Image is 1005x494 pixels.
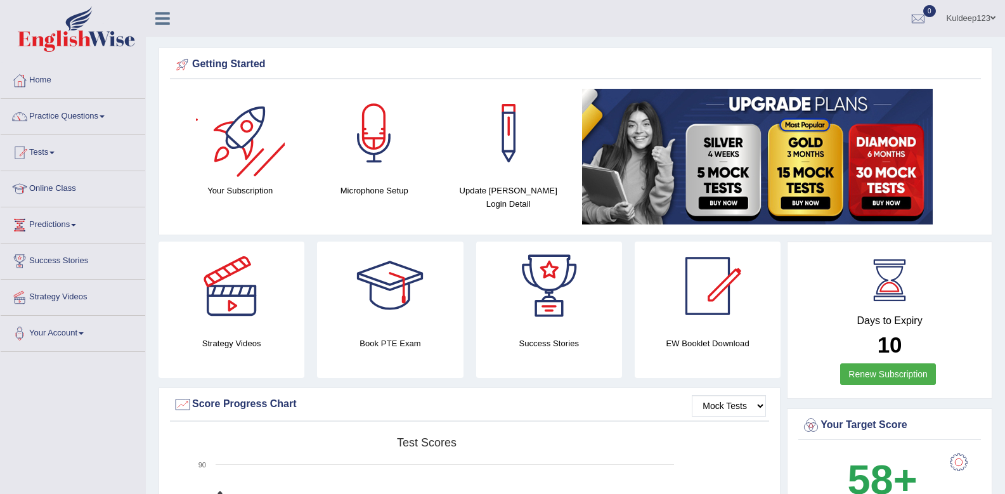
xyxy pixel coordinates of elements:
[397,436,457,449] tspan: Test scores
[840,363,936,385] a: Renew Subscription
[1,135,145,167] a: Tests
[801,315,978,327] h4: Days to Expiry
[582,89,933,224] img: small5.jpg
[173,395,766,414] div: Score Progress Chart
[1,244,145,275] a: Success Stories
[179,184,301,197] h4: Your Subscription
[1,99,145,131] a: Practice Questions
[173,55,978,74] div: Getting Started
[1,316,145,348] a: Your Account
[159,337,304,350] h4: Strategy Videos
[314,184,436,197] h4: Microphone Setup
[1,280,145,311] a: Strategy Videos
[923,5,936,17] span: 0
[801,416,978,435] div: Your Target Score
[1,171,145,203] a: Online Class
[317,337,463,350] h4: Book PTE Exam
[635,337,781,350] h4: EW Booklet Download
[448,184,569,211] h4: Update [PERSON_NAME] Login Detail
[1,63,145,94] a: Home
[476,337,622,350] h4: Success Stories
[198,461,206,469] text: 90
[1,207,145,239] a: Predictions
[878,332,902,357] b: 10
